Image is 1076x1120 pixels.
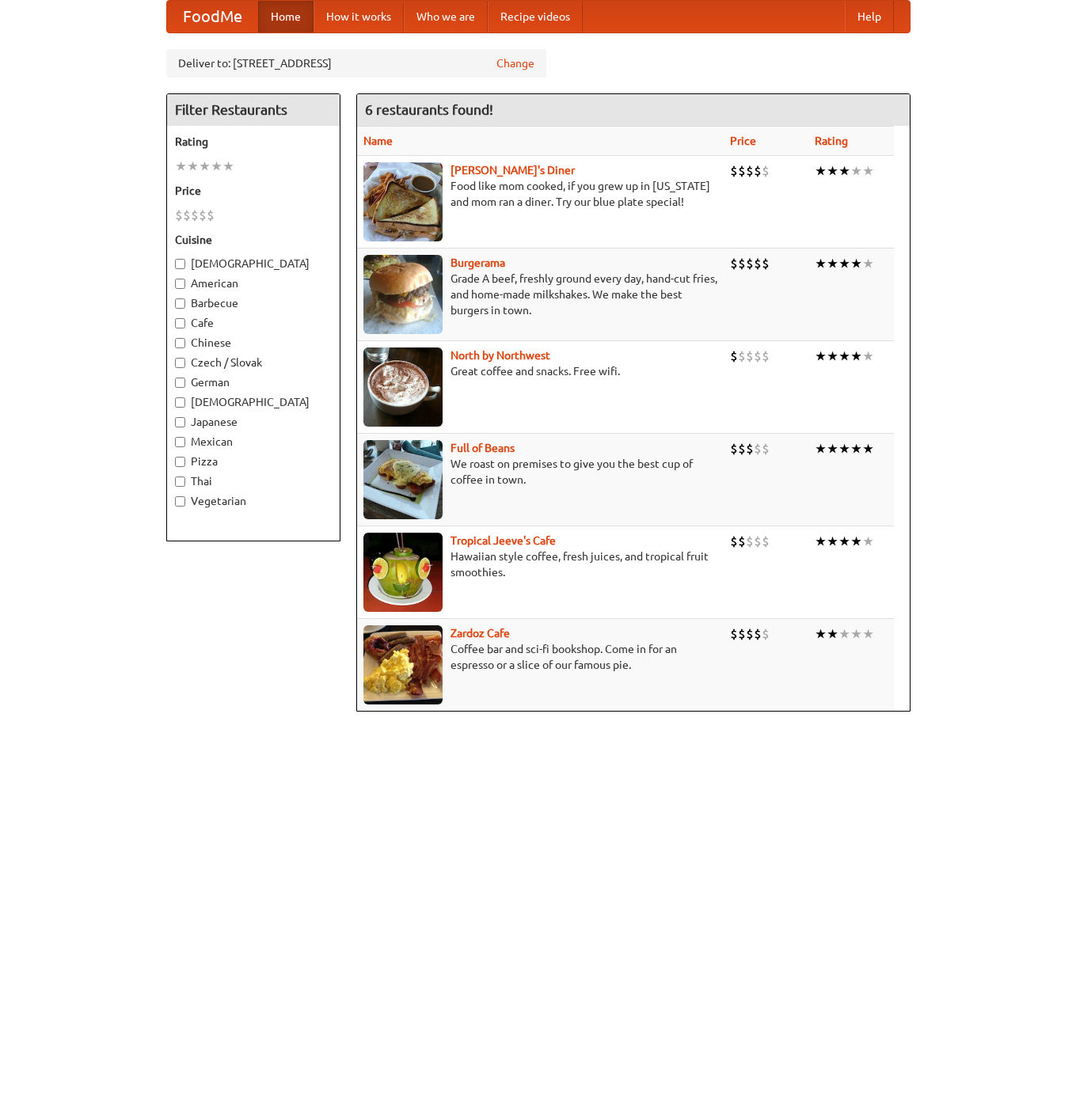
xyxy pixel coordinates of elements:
[167,94,340,126] h4: Filter Restaurants
[451,349,550,362] a: North by Northwest
[850,533,862,550] li: ★
[175,256,332,271] label: [DEMOGRAPHIC_DATA]
[850,162,862,180] li: ★
[451,256,505,269] b: Burgerama
[363,533,443,612] img: jeeves.jpg
[762,347,770,365] li: $
[746,347,754,365] li: $
[175,295,332,311] label: Barbecue
[754,255,762,272] li: $
[404,1,488,32] a: Who we are
[754,625,762,643] li: $
[730,440,738,457] li: $
[175,434,332,450] label: Mexican
[746,440,754,457] li: $
[175,318,185,328] input: Cafe
[175,279,185,289] input: American
[451,534,556,547] a: Tropical Jeeve's Cafe
[314,1,404,32] a: How it works
[451,442,515,454] a: Full of Beans
[762,625,770,643] li: $
[862,162,874,180] li: ★
[175,134,332,150] h5: Rating
[183,207,191,224] li: $
[175,397,185,408] input: [DEMOGRAPHIC_DATA]
[838,162,850,180] li: ★
[730,162,738,180] li: $
[850,440,862,457] li: ★
[451,164,575,177] a: [PERSON_NAME]'s Diner
[862,440,874,457] li: ★
[363,641,717,673] p: Coffee bar and sci-fi bookshop. Come in for an espresso or a slice of our famous pie.
[175,417,185,427] input: Japanese
[175,315,332,331] label: Cafe
[838,440,850,457] li: ★
[762,255,770,272] li: $
[199,158,211,175] li: ★
[754,440,762,457] li: $
[363,549,717,580] p: Hawaiian style coffee, fresh juices, and tropical fruit smoothies.
[746,625,754,643] li: $
[746,533,754,550] li: $
[175,473,332,489] label: Thai
[862,533,874,550] li: ★
[222,158,234,175] li: ★
[175,207,183,224] li: $
[363,625,443,704] img: zardoz.jpg
[845,1,894,32] a: Help
[211,158,222,175] li: ★
[175,374,332,390] label: German
[175,476,185,487] input: Thai
[815,440,827,457] li: ★
[175,275,332,291] label: American
[730,533,738,550] li: $
[738,347,746,365] li: $
[730,347,738,365] li: $
[451,627,510,640] b: Zardoz Cafe
[175,338,185,348] input: Chinese
[175,355,332,370] label: Czech / Slovak
[738,440,746,457] li: $
[850,255,862,272] li: ★
[363,456,717,488] p: We roast on premises to give you the best cup of coffee in town.
[488,1,583,32] a: Recipe videos
[827,162,838,180] li: ★
[746,162,754,180] li: $
[166,49,546,78] div: Deliver to: [STREET_ADDRESS]
[175,394,332,410] label: [DEMOGRAPHIC_DATA]
[746,255,754,272] li: $
[838,347,850,365] li: ★
[175,335,332,351] label: Chinese
[815,162,827,180] li: ★
[363,162,443,241] img: sallys.jpg
[175,457,185,467] input: Pizza
[258,1,314,32] a: Home
[862,347,874,365] li: ★
[363,178,717,210] p: Food like mom cooked, if you grew up in [US_STATE] and mom ran a diner. Try our blue plate special!
[730,625,738,643] li: $
[838,255,850,272] li: ★
[762,533,770,550] li: $
[738,255,746,272] li: $
[815,533,827,550] li: ★
[815,347,827,365] li: ★
[815,255,827,272] li: ★
[175,496,185,507] input: Vegetarian
[175,437,185,447] input: Mexican
[754,347,762,365] li: $
[365,102,493,117] ng-pluralize: 6 restaurants found!
[187,158,199,175] li: ★
[175,259,185,269] input: [DEMOGRAPHIC_DATA]
[363,363,717,379] p: Great coffee and snacks. Free wifi.
[730,255,738,272] li: $
[363,440,443,519] img: beans.jpg
[738,533,746,550] li: $
[363,255,443,334] img: burgerama.jpg
[754,162,762,180] li: $
[862,255,874,272] li: ★
[730,135,756,147] a: Price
